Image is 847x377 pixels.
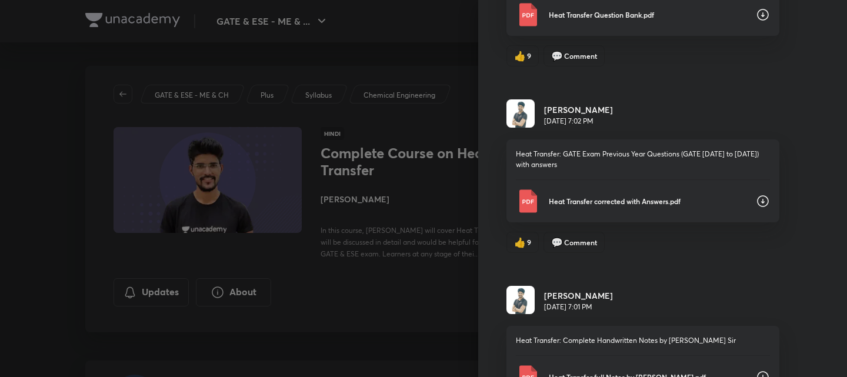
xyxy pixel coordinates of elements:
[516,335,770,346] p: Heat Transfer: Complete Handwritten Notes by [PERSON_NAME] Sir
[516,149,770,170] p: Heat Transfer: GATE Exam Previous Year Questions (GATE [DATE] to [DATE]) with answers
[506,99,535,128] img: Avatar
[549,196,746,206] p: Heat Transfer corrected with Answers.pdf
[516,189,539,213] img: Pdf
[527,237,531,248] span: 9
[516,3,539,26] img: Pdf
[549,9,746,20] p: Heat Transfer Question Bank.pdf
[514,237,526,248] span: like
[544,289,613,302] h6: [PERSON_NAME]
[544,302,613,312] p: [DATE] 7:01 PM
[551,237,563,248] span: comment
[544,104,613,116] h6: [PERSON_NAME]
[514,51,526,61] span: like
[544,116,613,126] p: [DATE] 7:02 PM
[551,51,563,61] span: comment
[564,237,597,248] span: Comment
[506,286,535,314] img: Avatar
[527,51,531,61] span: 9
[564,51,597,61] span: Comment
